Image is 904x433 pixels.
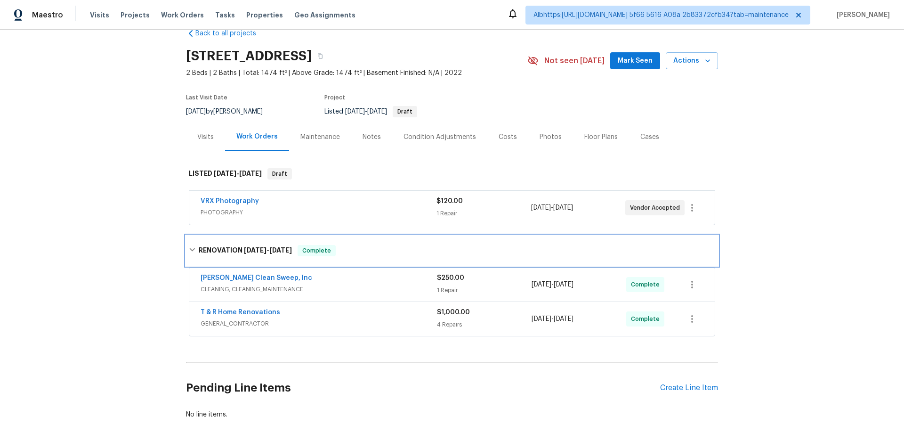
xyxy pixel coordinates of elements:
span: Draft [394,109,416,114]
span: Tasks [215,12,235,18]
span: 2 Beds | 2 Baths | Total: 1474 ft² | Above Grade: 1474 ft² | Basement Finished: N/A | 2022 [186,68,527,78]
div: Work Orders [236,132,278,141]
span: Not seen [DATE] [544,56,605,65]
span: PHOTOGRAPHY [201,208,436,217]
span: - [532,314,573,324]
span: [DATE] [532,281,551,288]
span: Albhttps:[URL][DOMAIN_NAME] 5f66 5616 A08a 2b83372cfb34?tab=maintenance [533,10,789,20]
span: Complete [631,314,663,324]
span: Projects [121,10,150,20]
span: - [244,247,292,253]
span: $120.00 [436,198,463,204]
span: Actions [673,55,710,67]
div: Costs [499,132,517,142]
h2: Pending Line Items [186,366,660,410]
a: Back to all projects [186,29,276,38]
span: [DATE] [244,247,266,253]
span: Vendor Accepted [630,203,684,212]
h2: [STREET_ADDRESS] [186,51,312,61]
div: Cases [640,132,659,142]
div: No line items. [186,410,718,419]
a: VRX Photography [201,198,259,204]
span: Properties [246,10,283,20]
span: - [532,280,573,289]
div: 1 Repair [437,286,532,295]
a: [PERSON_NAME] Clean Sweep, Inc [201,275,312,281]
a: T & R Home Renovations [201,309,280,316]
div: 1 Repair [436,209,531,218]
div: RENOVATION [DATE]-[DATE]Complete [186,236,718,266]
span: [DATE] [186,108,206,115]
span: [DATE] [269,247,292,253]
span: [DATE] [214,170,236,177]
div: Maintenance [300,132,340,142]
span: Work Orders [161,10,204,20]
span: Geo Assignments [294,10,355,20]
span: - [345,108,387,115]
span: [DATE] [239,170,262,177]
span: Visits [90,10,109,20]
span: [DATE] [553,204,573,211]
h6: LISTED [189,168,262,180]
div: by [PERSON_NAME] [186,106,274,117]
span: Listed [324,108,417,115]
span: Project [324,95,345,100]
div: Visits [197,132,214,142]
span: [DATE] [367,108,387,115]
button: Actions [666,52,718,70]
span: [PERSON_NAME] [833,10,890,20]
span: Maestro [32,10,63,20]
span: Complete [631,280,663,289]
button: Mark Seen [610,52,660,70]
div: LISTED [DATE]-[DATE]Draft [186,159,718,189]
span: [DATE] [345,108,365,115]
span: Mark Seen [618,55,653,67]
span: [DATE] [531,204,551,211]
div: 4 Repairs [437,320,532,329]
div: Create Line Item [660,384,718,392]
div: Condition Adjustments [404,132,476,142]
span: Draft [268,169,291,179]
div: Notes [363,132,381,142]
button: Copy Address [312,48,329,65]
span: Complete [299,246,335,255]
span: [DATE] [554,281,573,288]
div: Photos [540,132,562,142]
span: - [531,203,573,212]
h6: RENOVATION [199,245,292,256]
span: - [214,170,262,177]
span: CLEANING, CLEANING_MAINTENANCE [201,285,437,294]
span: Last Visit Date [186,95,227,100]
span: $1,000.00 [437,309,470,316]
span: [DATE] [554,316,573,322]
span: $250.00 [437,275,464,281]
span: GENERAL_CONTRACTOR [201,319,437,328]
div: Floor Plans [584,132,618,142]
span: [DATE] [532,316,551,322]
